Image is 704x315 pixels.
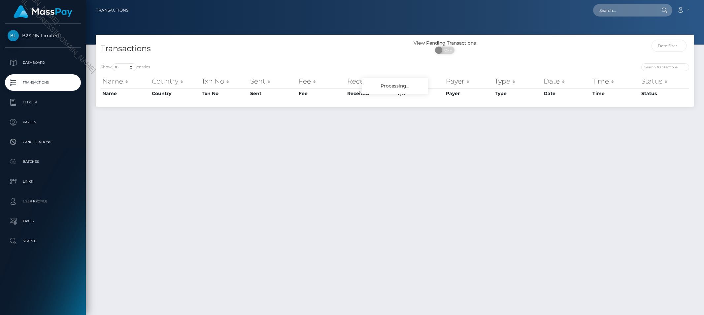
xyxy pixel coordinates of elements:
th: Country [150,75,200,88]
th: Status [640,75,689,88]
th: F/X [396,75,444,88]
th: Payer [444,88,493,99]
p: Links [8,177,78,187]
a: Payees [5,114,81,130]
a: Search [5,233,81,249]
div: Processing... [362,78,428,94]
img: B2SPIN Limited [8,30,19,41]
div: View Pending Transactions [395,40,495,47]
th: Time [591,75,640,88]
a: Ledger [5,94,81,111]
p: Batches [8,157,78,167]
p: Payees [8,117,78,127]
p: Search [8,236,78,246]
th: Type [493,88,542,99]
th: Received [346,75,396,88]
input: Search... [593,4,655,17]
th: Status [640,88,689,99]
a: Links [5,173,81,190]
p: Ledger [8,97,78,107]
th: Txn No [200,88,248,99]
p: Cancellations [8,137,78,147]
th: Date [542,88,591,99]
p: User Profile [8,196,78,206]
th: Sent [249,88,297,99]
input: Search transactions [641,63,689,71]
input: Date filter [652,40,687,52]
th: Date [542,75,591,88]
h4: Transactions [101,43,390,54]
a: Cancellations [5,134,81,150]
th: Time [591,88,640,99]
a: Transactions [5,74,81,91]
th: Fee [297,88,346,99]
th: Fee [297,75,346,88]
p: Taxes [8,216,78,226]
th: Sent [249,75,297,88]
span: B2SPIN Limited [5,33,81,39]
th: Payer [444,75,493,88]
p: Dashboard [8,58,78,68]
img: MassPay Logo [14,5,72,18]
label: Show entries [101,63,150,71]
a: Taxes [5,213,81,229]
select: Showentries [112,63,137,71]
span: OFF [439,47,455,54]
p: Transactions [8,78,78,87]
th: Name [101,75,150,88]
th: Name [101,88,150,99]
th: Country [150,88,200,99]
th: Type [493,75,542,88]
a: Batches [5,154,81,170]
a: Dashboard [5,54,81,71]
a: User Profile [5,193,81,210]
th: Txn No [200,75,248,88]
a: Transactions [96,3,128,17]
th: Received [346,88,396,99]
